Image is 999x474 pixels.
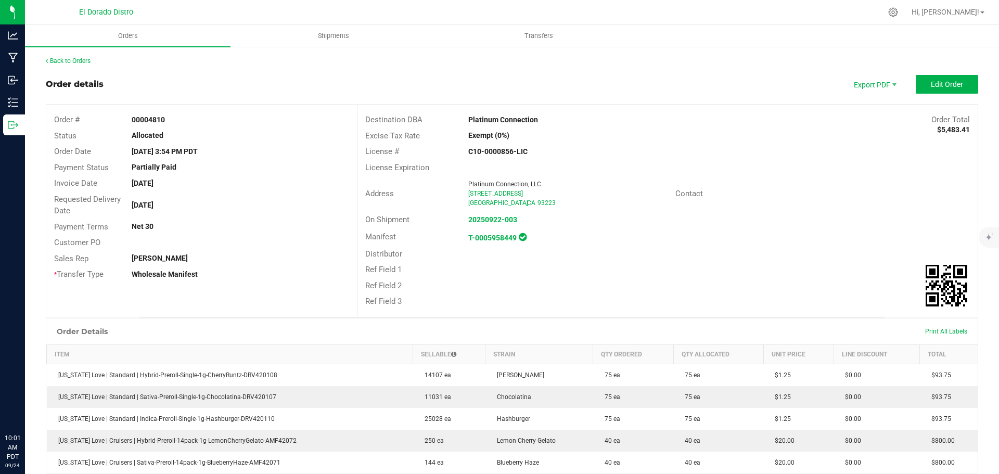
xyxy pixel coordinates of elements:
[8,97,18,108] inline-svg: Inventory
[770,393,791,401] span: $1.25
[468,181,541,188] span: Platinum Connection, LLC
[57,327,108,336] h1: Order Details
[53,459,280,466] span: [US_STATE] Love | Cruisers | Sativa-Preroll-14pack-1g-BlueberryHaze-AMF42071
[680,393,700,401] span: 75 ea
[31,389,43,402] iframe: Resource center unread badge
[419,393,451,401] span: 11031 ea
[5,462,20,469] p: 09/24
[419,371,451,379] span: 14107 ea
[8,30,18,41] inline-svg: Analytics
[365,147,399,156] span: License #
[931,80,963,88] span: Edit Order
[519,232,527,242] span: In Sync
[304,31,363,41] span: Shipments
[230,25,436,47] a: Shipments
[526,199,527,207] span: ,
[926,415,951,422] span: $93.75
[54,147,91,156] span: Order Date
[926,437,955,444] span: $800.00
[834,344,920,364] th: Line Discount
[132,222,153,230] strong: Net 30
[419,459,444,466] span: 144 ea
[54,131,76,140] span: Status
[54,195,121,216] span: Requested Delivery Date
[599,437,620,444] span: 40 ea
[132,201,153,209] strong: [DATE]
[840,393,861,401] span: $0.00
[365,297,402,306] span: Ref Field 3
[132,254,188,262] strong: [PERSON_NAME]
[53,371,277,379] span: [US_STATE] Love | Standard | Hybrid-Preroll-Single-1g-CherryRuntz-DRV420108
[8,120,18,130] inline-svg: Outbound
[365,232,396,241] span: Manifest
[492,371,544,379] span: [PERSON_NAME]
[926,459,955,466] span: $800.00
[132,147,198,156] strong: [DATE] 3:54 PM PDT
[680,437,700,444] span: 40 ea
[770,459,795,466] span: $20.00
[937,125,970,134] strong: $5,483.41
[925,328,967,335] span: Print All Labels
[54,270,104,279] span: Transfer Type
[599,415,620,422] span: 75 ea
[527,199,535,207] span: CA
[468,215,517,224] a: 20250922-003
[132,131,163,139] strong: Allocated
[675,189,703,198] span: Contact
[680,459,700,466] span: 40 ea
[770,437,795,444] span: $20.00
[599,371,620,379] span: 75 ea
[680,371,700,379] span: 75 ea
[843,75,905,94] li: Export PDF
[492,459,539,466] span: Blueberry Haze
[436,25,642,47] a: Transfers
[916,75,978,94] button: Edit Order
[468,147,528,156] strong: C10-0000856-LIC
[840,437,861,444] span: $0.00
[840,415,861,422] span: $0.00
[887,7,900,17] div: Manage settings
[770,371,791,379] span: $1.25
[365,265,402,274] span: Ref Field 1
[46,57,91,65] a: Back to Orders
[54,254,88,263] span: Sales Rep
[54,222,108,232] span: Payment Terms
[413,344,485,364] th: Sellable
[680,415,700,422] span: 75 ea
[926,265,967,306] img: Scan me!
[132,179,153,187] strong: [DATE]
[510,31,567,41] span: Transfers
[931,115,970,124] span: Order Total
[79,8,133,17] span: El Dorado Distro
[673,344,763,364] th: Qty Allocated
[492,415,530,422] span: Hashburger
[840,371,861,379] span: $0.00
[492,437,556,444] span: Lemon Cherry Gelato
[365,163,429,172] span: License Expiration
[485,344,593,364] th: Strain
[54,178,97,188] span: Invoice Date
[770,415,791,422] span: $1.25
[54,115,80,124] span: Order #
[926,393,951,401] span: $93.75
[53,393,276,401] span: [US_STATE] Love | Standard | Sativa-Preroll-Single-1g-Chocolatina-DRV420107
[599,459,620,466] span: 40 ea
[763,344,834,364] th: Unit Price
[54,163,109,172] span: Payment Status
[53,437,297,444] span: [US_STATE] Love | Cruisers | Hybrid-Preroll-14pack-1g-LemonCherryGelato-AMF42072
[468,234,517,242] a: T-0005958449
[365,249,402,259] span: Distributor
[840,459,861,466] span: $0.00
[599,393,620,401] span: 75 ea
[365,189,394,198] span: Address
[593,344,674,364] th: Qty Ordered
[926,265,967,306] qrcode: 00004810
[419,415,451,422] span: 25028 ea
[365,215,409,224] span: On Shipment
[47,344,413,364] th: Item
[25,25,230,47] a: Orders
[54,238,100,247] span: Customer PO
[5,433,20,462] p: 10:01 AM PDT
[468,199,528,207] span: [GEOGRAPHIC_DATA]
